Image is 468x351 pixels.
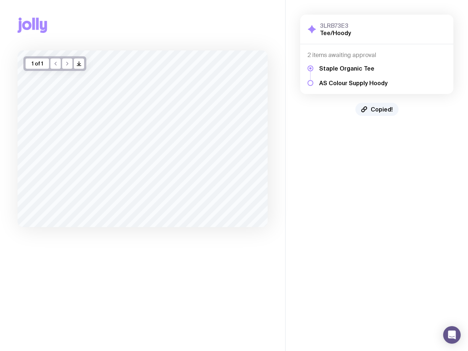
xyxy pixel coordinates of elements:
[320,22,351,29] h3: 3LRB73E3
[307,52,446,59] h4: 2 items awaiting approval
[77,62,81,66] g: /> />
[319,79,388,87] h5: AS Colour Supply Hoody
[74,58,84,69] button: />/>
[26,58,49,69] div: 1 of 1
[319,65,388,72] h5: Staple Organic Tee
[320,29,351,37] h2: Tee/Hoody
[371,106,393,113] span: Copied!
[443,326,461,344] div: Open Intercom Messenger
[355,103,399,116] button: Copied!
